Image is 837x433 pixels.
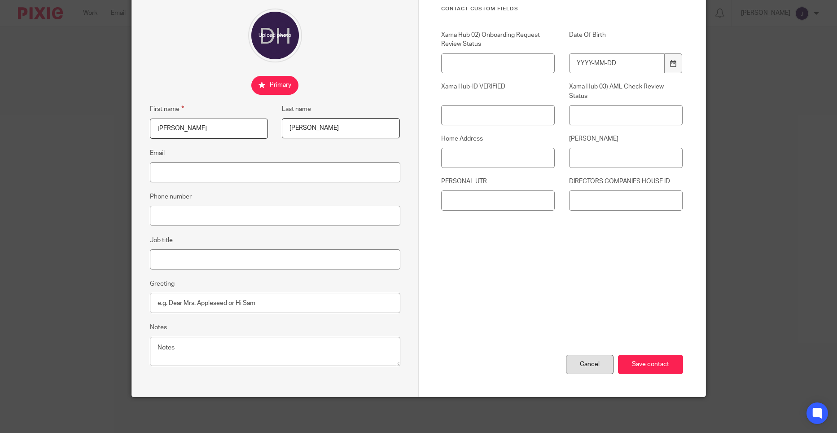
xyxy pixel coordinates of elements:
input: e.g. Dear Mrs. Appleseed or Hi Sam [150,293,400,313]
label: DIRECTORS COMPANIES HOUSE ID [569,177,683,186]
label: Last name [282,105,311,114]
input: Save contact [618,355,683,374]
label: Email [150,149,165,158]
label: Date Of Birth [569,31,683,49]
h3: Contact Custom fields [441,5,683,13]
label: Greeting [150,279,175,288]
label: Phone number [150,192,192,201]
div: Cancel [566,355,614,374]
label: Job title [150,236,173,245]
label: [PERSON_NAME] [569,134,683,143]
label: Notes [150,323,167,332]
label: Home Address [441,134,555,143]
label: Xama Hub 02) Onboarding Request Review Status [441,31,555,49]
label: Xama Hub-ID VERIFIED [441,82,555,101]
input: YYYY-MM-DD [569,53,665,74]
label: PERSONAL UTR [441,177,555,186]
label: Xama Hub 03) AML Check Review Status [569,82,683,101]
label: First name [150,104,184,114]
